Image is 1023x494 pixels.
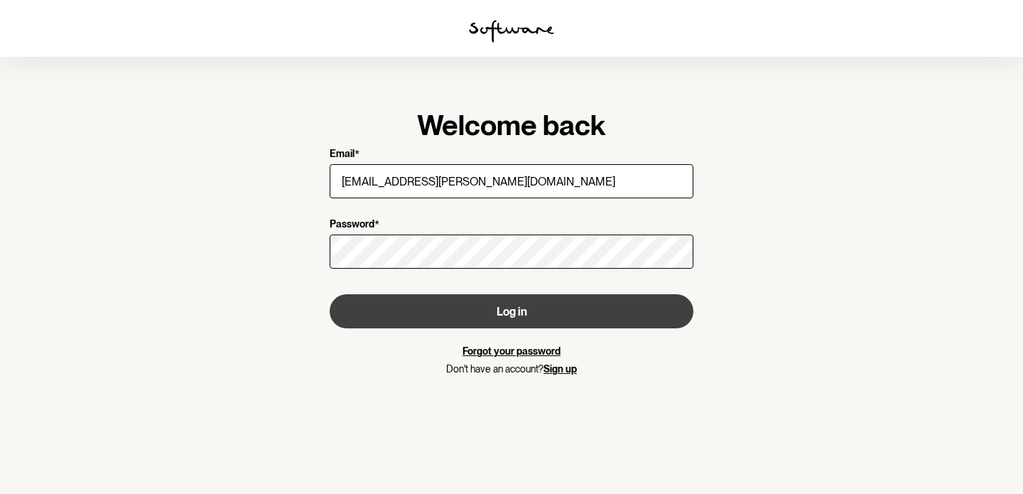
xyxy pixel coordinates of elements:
img: software logo [469,20,554,43]
p: Don't have an account? [330,363,693,375]
p: Password [330,218,374,232]
button: Log in [330,294,693,328]
h1: Welcome back [330,108,693,142]
a: Sign up [543,363,577,375]
p: Email [330,148,354,161]
a: Forgot your password [462,345,561,357]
